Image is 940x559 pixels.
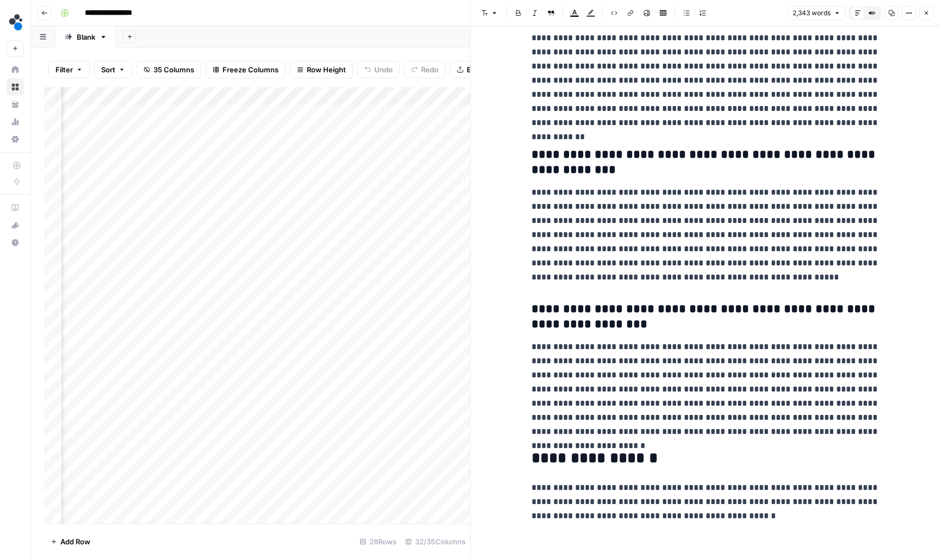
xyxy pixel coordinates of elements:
[7,113,24,131] a: Usage
[137,61,201,78] button: 35 Columns
[307,64,346,75] span: Row Height
[77,32,95,42] div: Blank
[450,61,512,78] button: Export CSV
[793,8,831,18] span: 2,343 words
[7,234,24,251] button: Help + Support
[7,216,24,234] button: What's new?
[94,61,132,78] button: Sort
[421,64,438,75] span: Redo
[7,217,23,233] div: What's new?
[401,533,470,550] div: 32/35 Columns
[7,9,24,36] button: Workspace: spot.ai
[7,61,24,78] a: Home
[48,61,90,78] button: Filter
[7,13,26,32] img: spot.ai Logo
[153,64,194,75] span: 35 Columns
[788,6,845,20] button: 2,343 words
[55,26,116,48] a: Blank
[290,61,353,78] button: Row Height
[357,61,400,78] button: Undo
[101,64,115,75] span: Sort
[7,96,24,113] a: Your Data
[60,536,90,547] span: Add Row
[222,64,279,75] span: Freeze Columns
[206,61,286,78] button: Freeze Columns
[7,131,24,148] a: Settings
[7,199,24,216] a: AirOps Academy
[55,64,73,75] span: Filter
[404,61,446,78] button: Redo
[374,64,393,75] span: Undo
[44,533,97,550] button: Add Row
[7,78,24,96] a: Browse
[355,533,401,550] div: 28 Rows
